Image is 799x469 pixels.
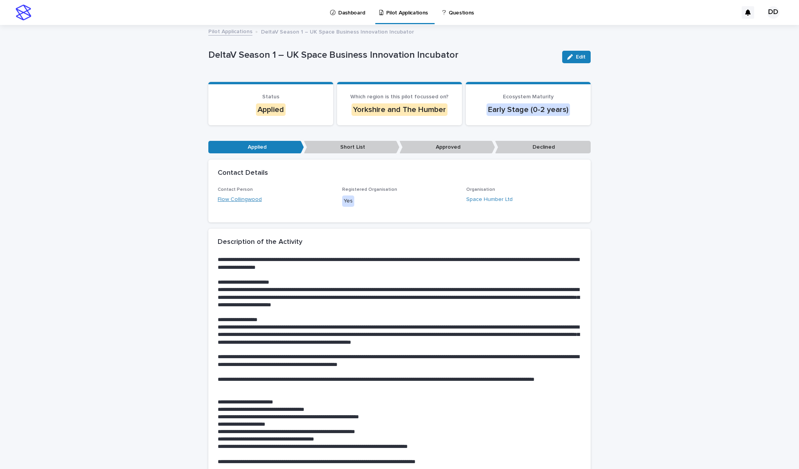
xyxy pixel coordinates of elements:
[576,54,586,60] span: Edit
[256,103,286,116] div: Applied
[16,5,31,20] img: stacker-logo-s-only.png
[352,103,447,116] div: Yorkshire and The Humber
[304,141,399,154] p: Short List
[208,50,556,61] p: DeltaV Season 1 – UK Space Business Innovation Incubator
[503,94,554,99] span: Ecosystem Maturity
[342,187,397,192] span: Registered Organisation
[208,27,252,36] a: Pilot Applications
[218,187,253,192] span: Contact Person
[218,169,268,178] h2: Contact Details
[208,141,304,154] p: Applied
[466,195,513,204] a: Space Humber Ltd
[218,195,262,204] a: Flow Collingwood
[261,27,414,36] p: DeltaV Season 1 – UK Space Business Innovation Incubator
[495,141,591,154] p: Declined
[399,141,495,154] p: Approved
[262,94,279,99] span: Status
[218,238,302,247] h2: Description of the Activity
[767,6,779,19] div: DD
[562,51,591,63] button: Edit
[466,187,495,192] span: Organisation
[350,94,449,99] span: Which region is this pilot focussed on?
[487,103,570,116] div: Early Stage (0-2 years)
[342,195,354,207] div: Yes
